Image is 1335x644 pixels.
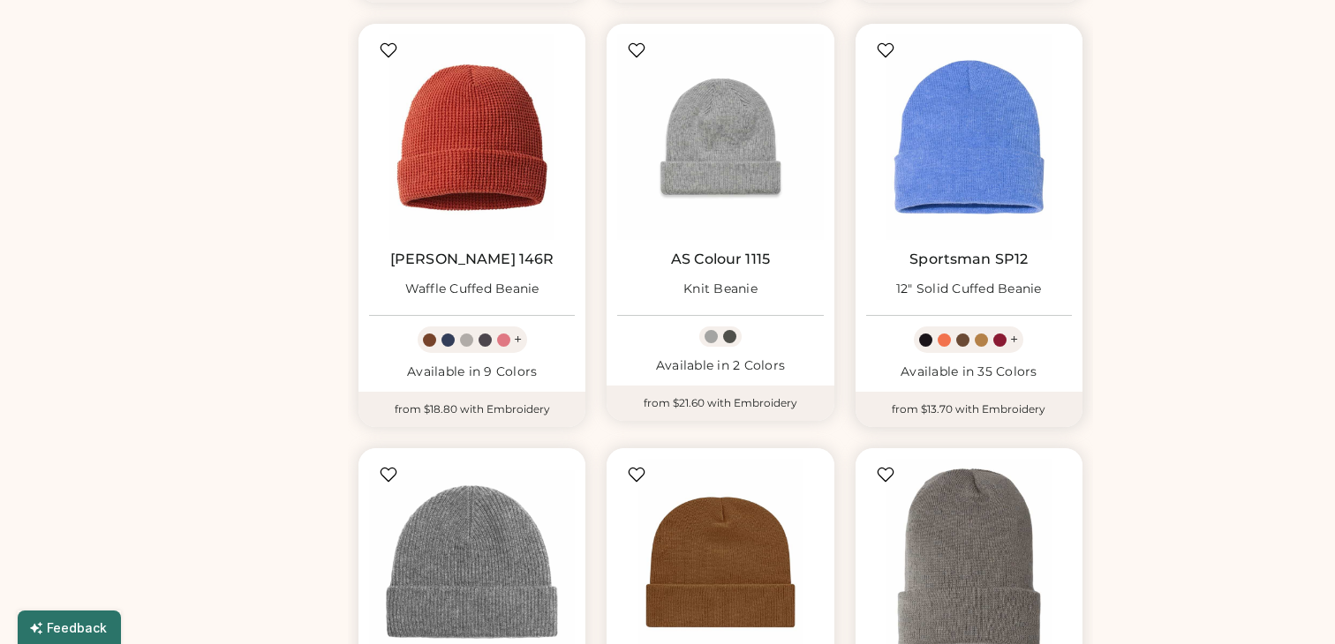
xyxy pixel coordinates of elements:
[856,392,1082,427] div: from $13.70 with Embroidery
[866,363,1072,381] div: Available in 35 Colors
[1010,330,1018,349] div: +
[1251,565,1327,640] iframe: Front Chat
[617,34,823,240] img: AS Colour 1115 Knit Beanie
[671,251,770,268] a: AS Colour 1115
[896,281,1042,298] div: 12" Solid Cuffed Beanie
[607,386,833,421] div: from $21.60 with Embroidery
[369,363,575,381] div: Available in 9 Colors
[617,357,823,375] div: Available in 2 Colors
[358,392,585,427] div: from $18.80 with Embroidery
[866,34,1072,240] img: Sportsman SP12 12" Solid Cuffed Beanie
[514,330,522,349] div: +
[390,251,554,268] a: [PERSON_NAME] 146R
[369,34,575,240] img: Richardson 146R Waffle Cuffed Beanie
[909,251,1028,268] a: Sportsman SP12
[683,281,758,298] div: Knit Beanie
[405,281,539,298] div: Waffle Cuffed Beanie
